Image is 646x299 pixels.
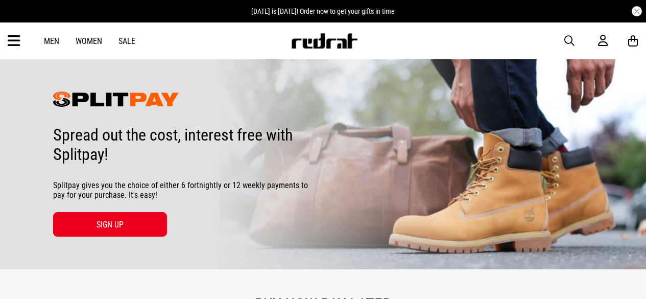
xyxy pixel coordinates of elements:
a: Women [76,36,102,46]
h3: Spread out the cost, interest free with Splitpay! [53,125,308,164]
span: Splitpay gives you the choice of either 6 fortnightly or 12 weekly payments to pay for your purch... [53,180,308,200]
a: Men [44,36,59,46]
a: Sale [118,36,135,46]
span: [DATE] is [DATE]! Order now to get your gifts in time [251,7,395,15]
a: SIGN UP [53,212,167,237]
img: Redrat logo [291,33,358,49]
